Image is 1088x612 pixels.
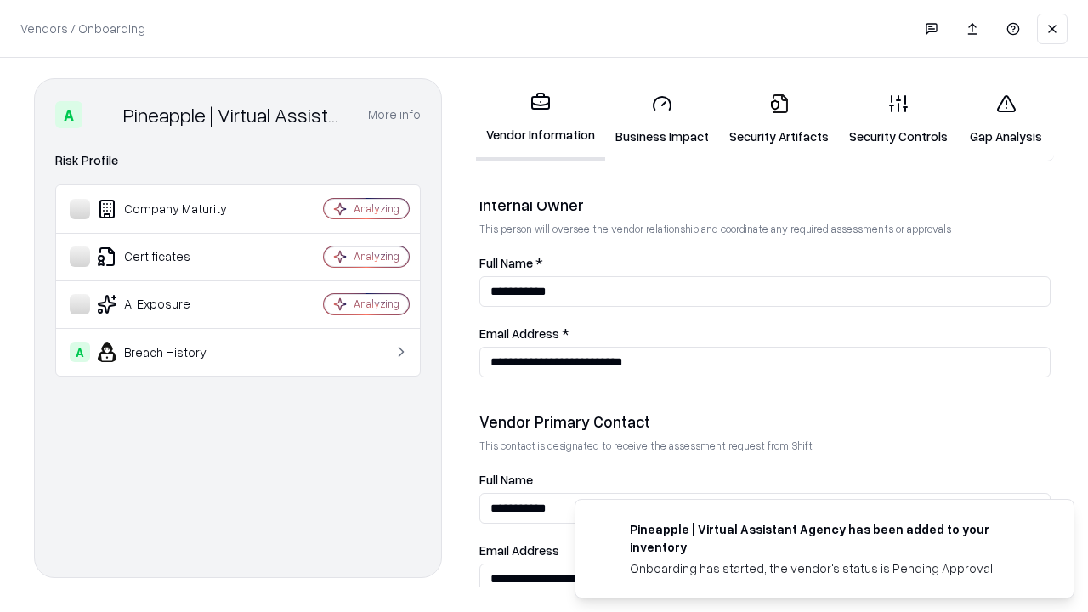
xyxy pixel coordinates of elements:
div: Internal Owner [479,195,1051,215]
p: This person will oversee the vendor relationship and coordinate any required assessments or appro... [479,222,1051,236]
div: Risk Profile [55,150,421,171]
div: A [70,342,90,362]
p: Vendors / Onboarding [20,20,145,37]
a: Business Impact [605,80,719,159]
a: Gap Analysis [958,80,1054,159]
div: Analyzing [354,201,399,216]
div: Breach History [70,342,273,362]
div: Certificates [70,246,273,267]
a: Vendor Information [476,78,605,161]
div: Company Maturity [70,199,273,219]
label: Email Address * [479,327,1051,340]
div: Onboarding has started, the vendor's status is Pending Approval. [630,559,1033,577]
div: Pineapple | Virtual Assistant Agency has been added to your inventory [630,520,1033,556]
a: Security Artifacts [719,80,839,159]
label: Full Name * [479,257,1051,269]
button: More info [368,99,421,130]
div: Pineapple | Virtual Assistant Agency [123,101,348,128]
div: Analyzing [354,249,399,263]
label: Full Name [479,473,1051,486]
a: Security Controls [839,80,958,159]
div: Vendor Primary Contact [479,411,1051,432]
div: AI Exposure [70,294,273,314]
img: Pineapple | Virtual Assistant Agency [89,101,116,128]
div: Analyzing [354,297,399,311]
label: Email Address [479,544,1051,557]
div: A [55,101,82,128]
p: This contact is designated to receive the assessment request from Shift [479,439,1051,453]
img: trypineapple.com [596,520,616,541]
